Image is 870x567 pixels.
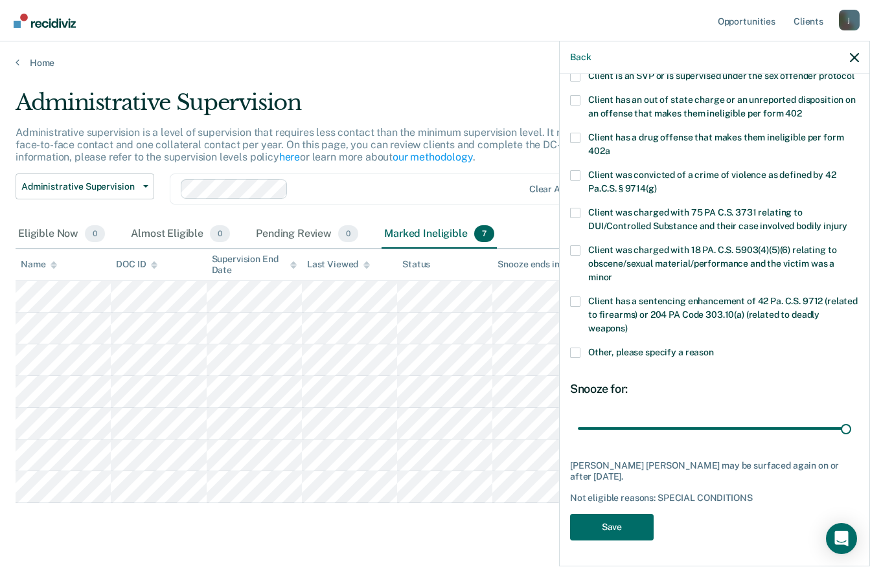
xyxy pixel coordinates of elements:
[570,52,591,63] button: Back
[498,259,571,270] div: Snooze ends in
[588,71,854,81] span: Client is an SVP or is supervised under the sex offender protocol
[570,493,859,504] div: Not eligible reasons: SPECIAL CONDITIONS
[16,126,661,163] p: Administrative supervision is a level of supervision that requires less contact than the minimum ...
[253,220,361,249] div: Pending Review
[116,259,157,270] div: DOC ID
[570,460,859,482] div: [PERSON_NAME] [PERSON_NAME] may be surfaced again on or after [DATE].
[839,10,860,30] div: j
[307,259,370,270] div: Last Viewed
[338,225,358,242] span: 0
[588,347,714,357] span: Other, please specify a reason
[826,523,857,554] div: Open Intercom Messenger
[588,207,847,231] span: Client was charged with 75 PA C.S. 3731 relating to DUI/Controlled Substance and their case invol...
[212,254,297,276] div: Supervision End Date
[16,89,668,126] div: Administrative Supervision
[210,225,230,242] span: 0
[839,10,860,30] button: Profile dropdown button
[21,259,57,270] div: Name
[474,225,494,242] span: 7
[14,14,76,28] img: Recidiviz
[279,151,300,163] a: here
[16,220,108,249] div: Eligible Now
[85,225,105,242] span: 0
[588,94,856,118] span: Client has an out of state charge or an unreported disposition on an offense that makes them inel...
[570,382,859,396] div: Snooze for:
[16,57,854,69] a: Home
[570,514,654,540] button: Save
[21,181,138,192] span: Administrative Supervision
[588,296,858,333] span: Client has a sentencing enhancement of 42 Pa. C.S. 9712 (related to firearms) or 204 PA Code 303....
[128,220,233,249] div: Almost Eligible
[393,151,473,163] a: our methodology
[402,259,430,270] div: Status
[588,170,836,194] span: Client was convicted of a crime of violence as defined by 42 Pa.C.S. § 9714(g)
[588,245,836,282] span: Client was charged with 18 PA. C.S. 5903(4)(5)(6) relating to obscene/sexual material/performance...
[382,220,497,249] div: Marked Ineligible
[588,132,843,156] span: Client has a drug offense that makes them ineligible per form 402a
[529,184,584,195] div: Clear agents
